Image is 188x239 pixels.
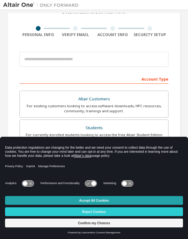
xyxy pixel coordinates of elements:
[131,32,169,37] div: Security Setup
[24,95,164,104] div: Altair Customers
[24,124,164,132] div: Students
[57,32,94,37] div: Verify Email
[24,104,164,114] div: For existing customers looking to access software downloads, HPC resources, community, trainings ...
[94,32,131,37] div: Account Info
[19,32,57,37] div: Personal Info
[24,132,164,142] div: For currently enrolled students looking to access the free Altair Student Edition bundle and all ...
[3,2,82,8] img: Altair One
[19,74,169,84] div: Account Type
